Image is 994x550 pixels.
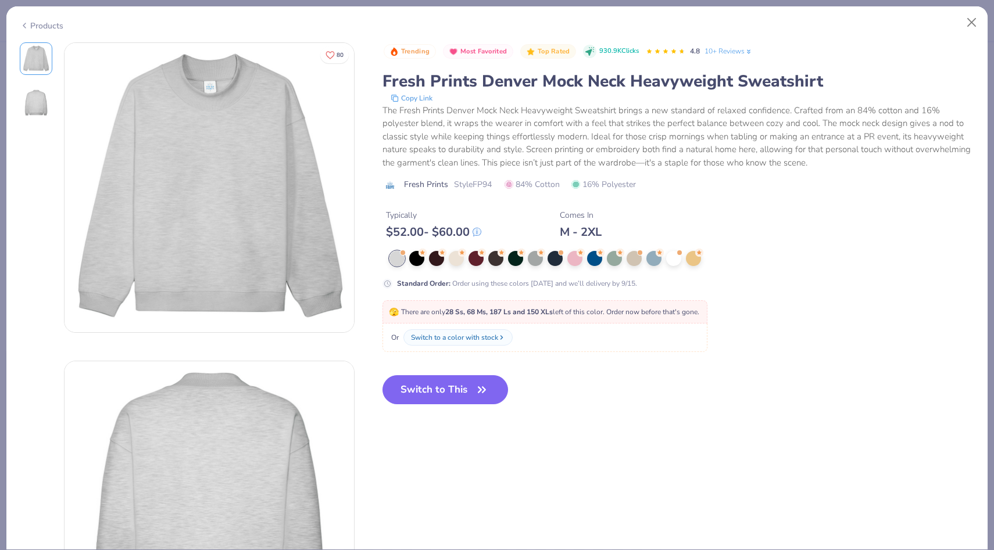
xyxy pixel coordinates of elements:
[389,47,399,56] img: Trending sort
[403,329,513,346] button: Switch to a color with stock
[454,178,492,190] span: Style FP94
[397,279,450,288] strong: Standard Order :
[599,46,639,56] span: 930.9K Clicks
[560,209,602,221] div: Comes In
[411,332,498,343] div: Switch to a color with stock
[382,375,509,404] button: Switch to This
[538,48,570,55] span: Top Rated
[384,44,436,59] button: Badge Button
[320,46,349,63] button: Like
[382,181,398,190] img: brand logo
[404,178,448,190] span: Fresh Prints
[449,47,458,56] img: Most Favorited sort
[382,104,975,170] div: The Fresh Prints Denver Mock Neck Heavyweight Sweatshirt brings a new standard of relaxed confide...
[386,225,481,239] div: $ 52.00 - $ 60.00
[520,44,576,59] button: Badge Button
[505,178,560,190] span: 84% Cotton
[389,307,699,317] span: There are only left of this color. Order now before that's gone.
[386,209,481,221] div: Typically
[382,70,975,92] div: Fresh Prints Denver Mock Neck Heavyweight Sweatshirt
[460,48,507,55] span: Most Favorited
[389,307,399,318] span: 🫣
[397,278,637,289] div: Order using these colors [DATE] and we’ll delivery by 9/15.
[526,47,535,56] img: Top Rated sort
[571,178,636,190] span: 16% Polyester
[705,46,753,56] a: 10+ Reviews
[337,52,344,58] span: 80
[22,45,50,73] img: Front
[389,332,399,343] span: Or
[22,89,50,117] img: Back
[65,43,354,332] img: Front
[961,12,983,34] button: Close
[20,20,63,32] div: Products
[690,46,700,56] span: 4.8
[443,44,513,59] button: Badge Button
[401,48,430,55] span: Trending
[387,92,436,104] button: copy to clipboard
[445,307,553,317] strong: 28 Ss, 68 Ms, 187 Ls and 150 XLs
[646,42,685,61] div: 4.8 Stars
[560,225,602,239] div: M - 2XL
